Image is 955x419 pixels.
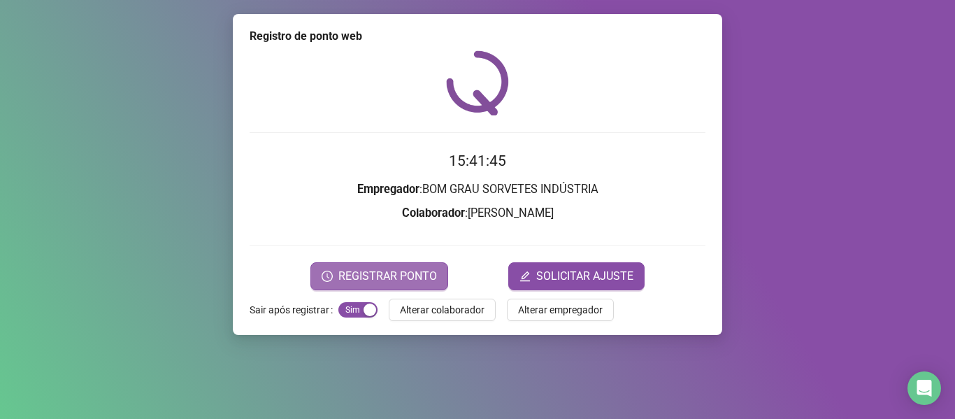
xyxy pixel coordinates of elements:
span: SOLICITAR AJUSTE [536,268,633,285]
div: Open Intercom Messenger [907,371,941,405]
strong: Empregador [357,183,419,196]
span: Alterar colaborador [400,302,484,318]
button: REGISTRAR PONTO [310,262,448,290]
span: edit [519,271,531,282]
button: editSOLICITAR AJUSTE [508,262,645,290]
span: REGISTRAR PONTO [338,268,437,285]
button: Alterar empregador [507,299,614,321]
h3: : BOM GRAU SORVETES INDÚSTRIA [250,180,705,199]
time: 15:41:45 [449,152,506,169]
strong: Colaborador [402,206,465,220]
span: Alterar empregador [518,302,603,318]
div: Registro de ponto web [250,28,705,45]
label: Sair após registrar [250,299,338,321]
button: Alterar colaborador [389,299,496,321]
h3: : [PERSON_NAME] [250,204,705,222]
img: QRPoint [446,50,509,115]
span: clock-circle [322,271,333,282]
